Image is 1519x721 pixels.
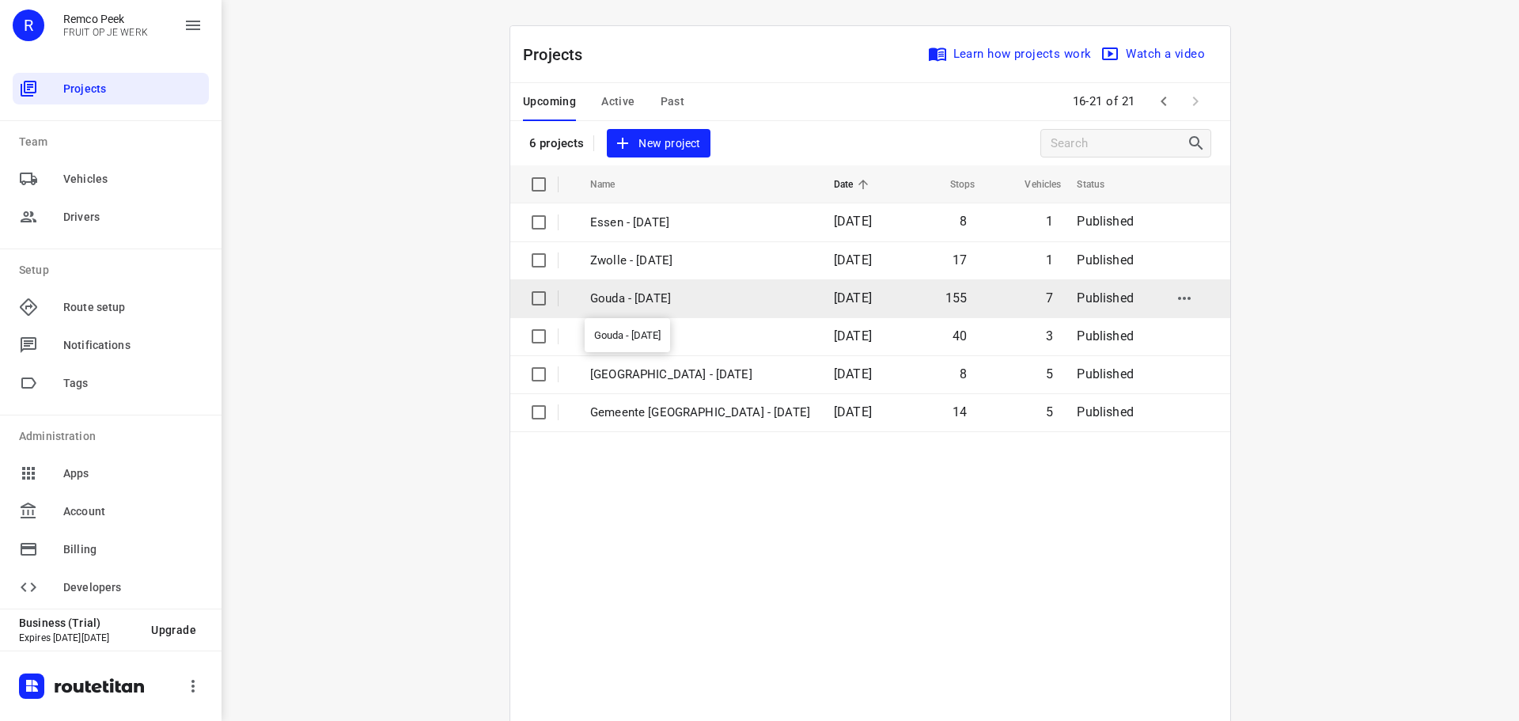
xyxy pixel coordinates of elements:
[13,571,209,603] div: Developers
[19,134,209,150] p: Team
[63,27,148,38] p: FRUIT OP JE WERK
[834,252,872,268] span: [DATE]
[1077,252,1134,268] span: Published
[13,201,209,233] div: Drivers
[590,175,636,194] span: Name
[945,290,968,305] span: 155
[590,214,810,232] p: Essen - Friday
[523,43,596,66] p: Projects
[960,214,967,229] span: 8
[63,579,203,596] span: Developers
[63,171,203,188] span: Vehicles
[953,328,967,343] span: 40
[19,617,138,629] p: Business (Trial)
[590,252,810,270] p: Zwolle - Friday
[63,541,203,558] span: Billing
[1187,134,1210,153] div: Search
[1077,328,1134,343] span: Published
[13,329,209,361] div: Notifications
[63,337,203,354] span: Notifications
[151,624,196,636] span: Upgrade
[63,375,203,392] span: Tags
[19,428,209,445] p: Administration
[930,175,975,194] span: Stops
[834,290,872,305] span: [DATE]
[13,73,209,104] div: Projects
[63,81,203,97] span: Projects
[1046,404,1053,419] span: 5
[13,367,209,399] div: Tags
[960,366,967,381] span: 8
[1046,214,1053,229] span: 1
[590,328,810,346] p: Best - Friday
[1046,366,1053,381] span: 5
[529,136,584,150] p: 6 projects
[590,366,810,384] p: Gemeente Rotterdam - Thursday
[13,495,209,527] div: Account
[1180,85,1211,117] span: Next Page
[1046,252,1053,268] span: 1
[63,503,203,520] span: Account
[13,291,209,323] div: Route setup
[1046,328,1053,343] span: 3
[590,404,810,422] p: Gemeente Rotterdam - Wednesday
[63,465,203,482] span: Apps
[616,134,700,154] span: New project
[953,404,967,419] span: 14
[63,299,203,316] span: Route setup
[834,175,874,194] span: Date
[523,92,576,112] span: Upcoming
[1066,85,1142,119] span: 16-21 of 21
[590,290,810,308] p: Gouda - [DATE]
[661,92,685,112] span: Past
[1004,175,1061,194] span: Vehicles
[1148,85,1180,117] span: Previous Page
[1051,131,1187,156] input: Search projects
[607,129,710,158] button: New project
[13,533,209,565] div: Billing
[1077,290,1134,305] span: Published
[19,632,138,643] p: Expires [DATE][DATE]
[1046,290,1053,305] span: 7
[1077,175,1125,194] span: Status
[63,209,203,226] span: Drivers
[1077,404,1134,419] span: Published
[13,9,44,41] div: R
[953,252,967,268] span: 17
[13,457,209,489] div: Apps
[1077,366,1134,381] span: Published
[834,328,872,343] span: [DATE]
[834,366,872,381] span: [DATE]
[601,92,634,112] span: Active
[13,163,209,195] div: Vehicles
[834,214,872,229] span: [DATE]
[19,262,209,279] p: Setup
[63,13,148,25] p: Remco Peek
[1077,214,1134,229] span: Published
[834,404,872,419] span: [DATE]
[138,616,209,644] button: Upgrade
